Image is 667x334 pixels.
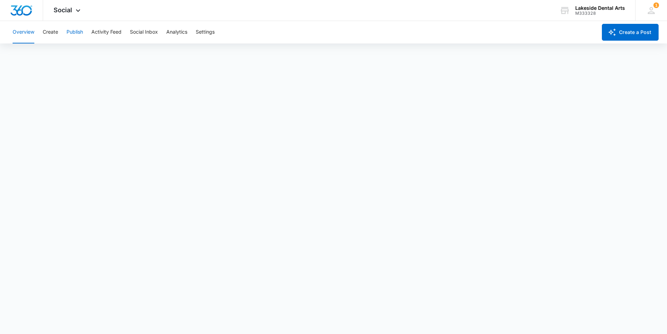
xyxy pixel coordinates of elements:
[91,21,121,43] button: Activity Feed
[13,21,34,43] button: Overview
[166,21,187,43] button: Analytics
[130,21,158,43] button: Social Inbox
[43,21,58,43] button: Create
[67,21,83,43] button: Publish
[196,21,215,43] button: Settings
[575,11,625,16] div: account id
[653,2,659,8] div: notifications count
[602,24,659,41] button: Create a Post
[575,5,625,11] div: account name
[653,2,659,8] span: 1
[54,6,72,14] span: Social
